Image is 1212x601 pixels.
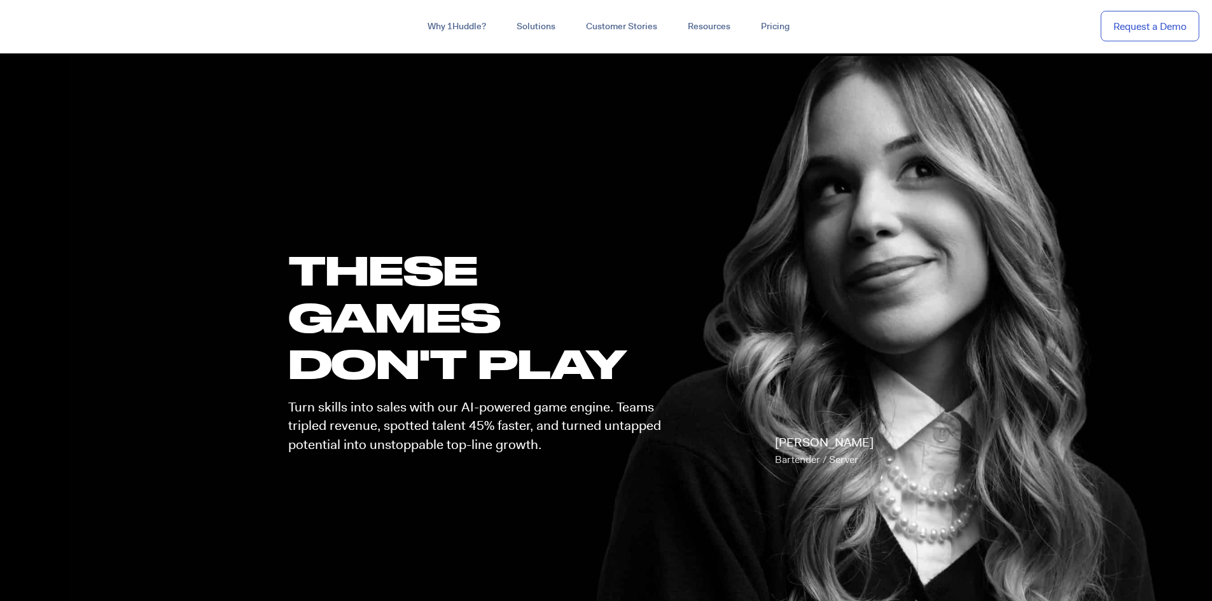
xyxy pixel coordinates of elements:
[672,15,746,38] a: Resources
[571,15,672,38] a: Customer Stories
[1101,11,1199,42] a: Request a Demo
[746,15,805,38] a: Pricing
[501,15,571,38] a: Solutions
[288,247,672,387] h1: these GAMES DON'T PLAY
[775,453,858,466] span: Bartender / Server
[13,14,104,38] img: ...
[775,434,874,469] p: [PERSON_NAME]
[412,15,501,38] a: Why 1Huddle?
[288,398,672,454] p: Turn skills into sales with our AI-powered game engine. Teams tripled revenue, spotted talent 45%...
